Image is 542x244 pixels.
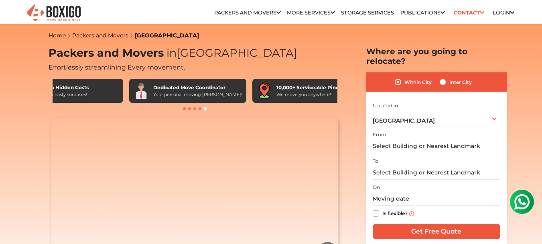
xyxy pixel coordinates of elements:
[49,47,341,60] h1: Packers and Movers
[47,91,89,98] div: No nasty surprises!
[256,83,272,99] img: 10,000+ Serviceable Pincodes
[287,10,335,16] a: More services
[373,131,386,138] label: From
[449,77,472,87] label: Inter City
[451,6,487,19] a: Contact
[49,32,66,39] a: Home
[133,83,149,99] img: Dedicated Move Coordinator
[49,64,185,71] span: Effortlessly streamlining Every movement.
[373,102,398,109] label: Located in
[72,32,128,39] a: Packers and Movers
[164,46,297,59] span: [GEOGRAPHIC_DATA]
[373,224,500,239] input: Get Free Quote
[409,211,414,216] img: info
[8,8,24,24] img: whatsapp-icon.svg
[400,10,445,16] a: Publications
[404,77,432,87] label: Within City
[276,91,351,98] div: We move you anywhere!
[382,209,408,217] label: Is flexible?
[493,10,514,16] a: Login
[373,166,500,180] input: Select Building or Nearest Landmark
[214,10,281,16] a: Packers and Movers
[373,184,380,191] label: On
[341,10,394,16] a: Storage Services
[373,192,500,206] input: Moving date
[373,158,378,165] label: To
[153,84,242,91] div: Dedicated Move Coordinator
[47,84,89,91] div: No Hidden Costs
[26,3,82,23] img: Boxigo
[276,84,351,91] div: 10,000+ Serviceable Pincodes
[153,91,242,98] div: Your personal moving [PERSON_NAME]!
[135,32,199,39] a: [GEOGRAPHIC_DATA]
[166,46,177,59] span: in
[366,47,507,66] h2: Where are you going to relocate?
[373,139,500,153] input: Select Building or Nearest Landmark
[373,117,435,124] span: [GEOGRAPHIC_DATA]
